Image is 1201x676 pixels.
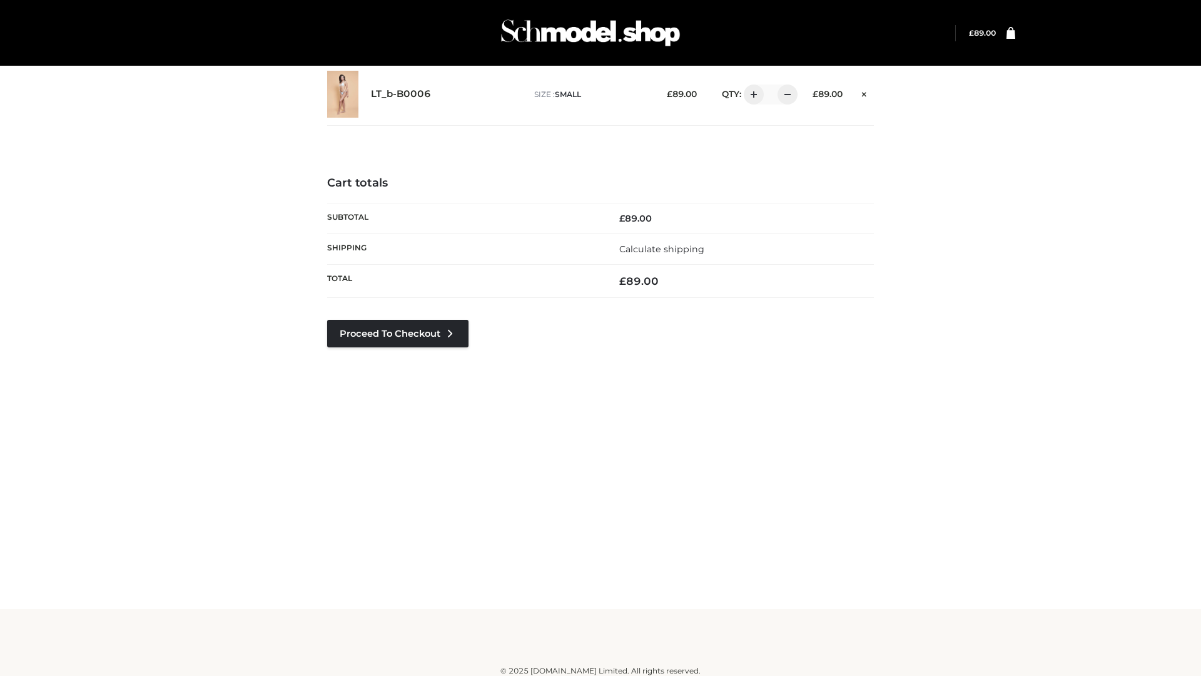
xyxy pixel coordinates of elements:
th: Shipping [327,233,600,264]
bdi: 89.00 [813,89,843,99]
a: Remove this item [855,84,874,101]
bdi: 89.00 [667,89,697,99]
a: LT_b-B0006 [371,88,431,100]
a: £89.00 [969,28,996,38]
div: QTY: [709,84,793,105]
th: Total [327,265,600,298]
h4: Cart totals [327,177,874,190]
span: £ [813,89,818,99]
a: Calculate shipping [619,243,704,255]
img: Schmodel Admin 964 [497,8,684,58]
bdi: 89.00 [619,213,652,224]
p: size : [534,89,647,100]
span: £ [619,213,625,224]
bdi: 89.00 [619,275,659,287]
span: £ [619,275,626,287]
span: £ [969,28,974,38]
a: Proceed to Checkout [327,320,469,347]
span: SMALL [555,90,581,99]
bdi: 89.00 [969,28,996,38]
th: Subtotal [327,203,600,233]
span: £ [667,89,672,99]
